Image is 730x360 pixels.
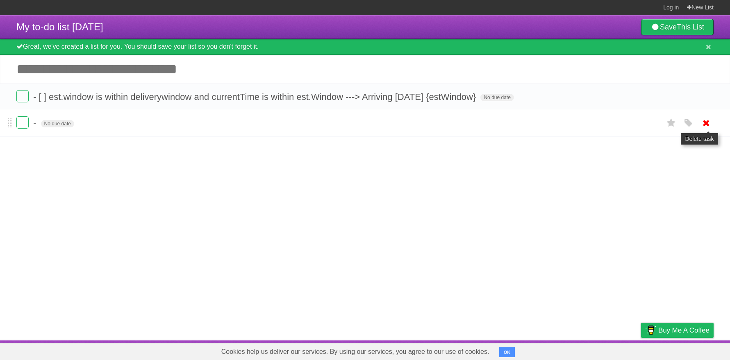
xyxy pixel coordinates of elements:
[603,342,621,358] a: Terms
[532,342,549,358] a: About
[641,323,714,338] a: Buy me a coffee
[41,120,74,127] span: No due date
[662,342,714,358] a: Suggest a feature
[16,90,29,102] label: Done
[16,21,103,32] span: My to-do list [DATE]
[499,347,515,357] button: OK
[677,23,704,31] b: This List
[559,342,592,358] a: Developers
[645,323,656,337] img: Buy me a coffee
[16,116,29,129] label: Done
[658,323,710,337] span: Buy me a coffee
[480,94,514,101] span: No due date
[33,92,478,102] span: - [ ] est.window is within deliverywindow and currentTime is within est.Window ---> Arriving [DAT...
[630,342,652,358] a: Privacy
[664,116,679,130] label: Star task
[213,344,498,360] span: Cookies help us deliver our services. By using our services, you agree to our use of cookies.
[641,19,714,35] a: SaveThis List
[33,118,38,128] span: -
